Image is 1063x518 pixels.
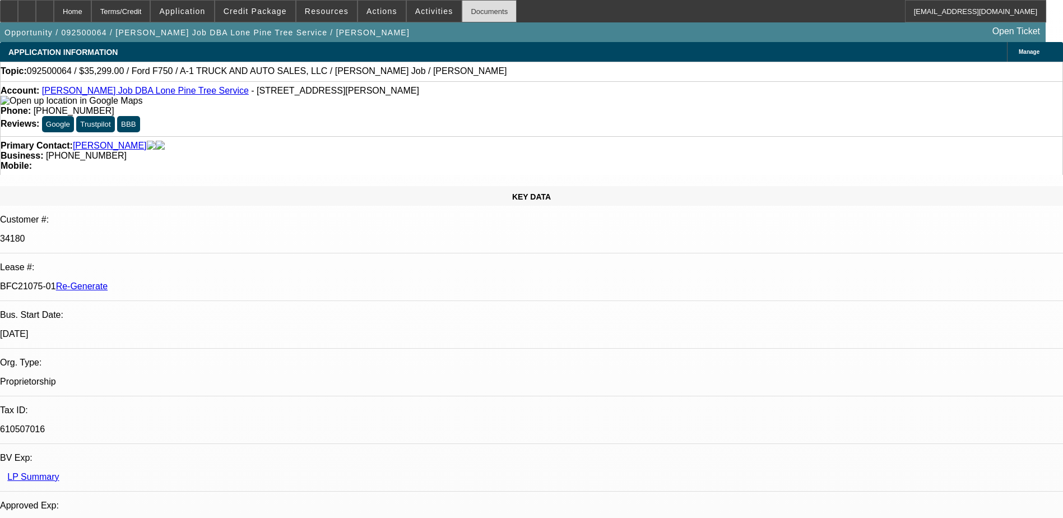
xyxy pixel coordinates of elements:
span: Opportunity / 092500064 / [PERSON_NAME] Job DBA Lone Pine Tree Service / [PERSON_NAME] [4,28,410,37]
button: Actions [358,1,406,22]
a: View Google Maps [1,96,142,105]
strong: Phone: [1,106,31,115]
img: Open up location in Google Maps [1,96,142,106]
span: [PHONE_NUMBER] [46,151,127,160]
span: Application [159,7,205,16]
a: Re-Generate [56,281,108,291]
strong: Reviews: [1,119,39,128]
span: Actions [366,7,397,16]
strong: Business: [1,151,43,160]
span: APPLICATION INFORMATION [8,48,118,57]
span: 092500064 / $35,299.00 / Ford F750 / A-1 TRUCK AND AUTO SALES, LLC / [PERSON_NAME] Job / [PERSON_... [27,66,507,76]
span: Manage [1019,49,1039,55]
span: Credit Package [224,7,287,16]
img: facebook-icon.png [147,141,156,151]
strong: Topic: [1,66,27,76]
button: Activities [407,1,462,22]
button: Trustpilot [76,116,114,132]
strong: Mobile: [1,161,32,170]
button: Resources [296,1,357,22]
button: Application [151,1,213,22]
button: Credit Package [215,1,295,22]
img: linkedin-icon.png [156,141,165,151]
strong: Account: [1,86,39,95]
button: Google [42,116,74,132]
strong: Primary Contact: [1,141,73,151]
a: LP Summary [7,472,59,482]
a: Open Ticket [988,22,1045,41]
span: Resources [305,7,349,16]
span: [PHONE_NUMBER] [34,106,114,115]
a: [PERSON_NAME] [73,141,147,151]
span: - [STREET_ADDRESS][PERSON_NAME] [251,86,419,95]
span: Activities [415,7,453,16]
button: BBB [117,116,140,132]
span: KEY DATA [512,192,551,201]
a: [PERSON_NAME] Job DBA Lone Pine Tree Service [42,86,249,95]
